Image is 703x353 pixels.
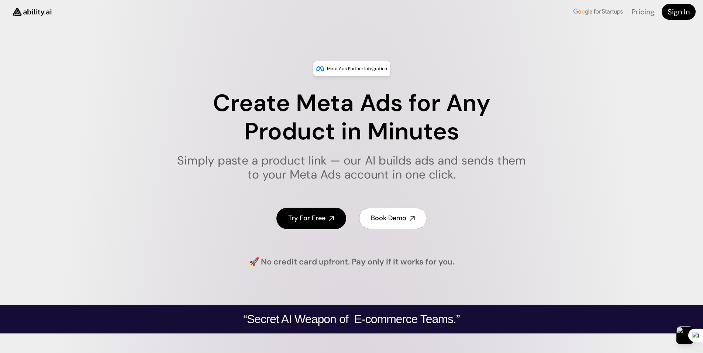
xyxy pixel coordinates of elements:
a: Book Demo [359,208,427,229]
p: Meta Ads Partner Integration [327,65,387,72]
h1: Simply paste a product link — our AI builds ads and sends them to your Meta Ads account in one cl... [172,153,531,182]
h4: Book Demo [371,214,406,223]
h2: “Secret AI Weapon of E-commerce Teams.” [218,313,485,325]
a: Pricing [631,7,654,17]
h1: Create Meta Ads for Any Product in Minutes [172,89,531,146]
a: Sign In [662,4,696,20]
h4: Sign In [668,7,690,17]
a: Try For Free [276,208,346,229]
h4: Try For Free [288,214,325,223]
h4: 🚀 No credit card upfront. Pay only if it works for you. [249,256,454,268]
